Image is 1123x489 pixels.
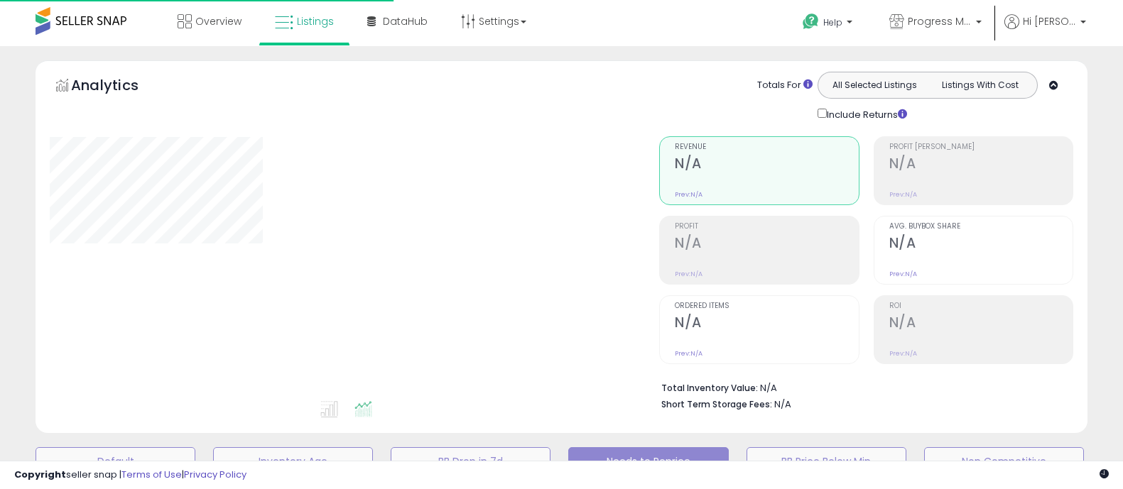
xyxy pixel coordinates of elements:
[661,378,1063,395] li: N/A
[889,223,1073,231] span: Avg. Buybox Share
[757,79,813,92] div: Totals For
[889,302,1073,310] span: ROI
[213,447,373,476] button: Inventory Age
[675,314,858,334] h2: N/A
[675,349,702,358] small: Prev: N/A
[927,76,1033,94] button: Listings With Cost
[1023,14,1076,28] span: Hi [PERSON_NAME]
[889,270,917,278] small: Prev: N/A
[675,155,858,175] h2: N/A
[924,447,1084,476] button: Non Competitive
[568,447,728,476] button: Needs to Reprice
[889,190,917,199] small: Prev: N/A
[675,270,702,278] small: Prev: N/A
[675,143,858,151] span: Revenue
[822,76,928,94] button: All Selected Listings
[661,398,772,410] b: Short Term Storage Fees:
[297,14,334,28] span: Listings
[184,468,246,481] a: Privacy Policy
[791,2,867,46] a: Help
[889,314,1073,334] h2: N/A
[391,447,550,476] button: BB Drop in 7d
[14,468,66,481] strong: Copyright
[807,106,924,122] div: Include Returns
[889,143,1073,151] span: Profit [PERSON_NAME]
[1004,14,1086,46] a: Hi [PERSON_NAME]
[823,16,842,28] span: Help
[36,447,195,476] button: Default
[675,223,858,231] span: Profit
[889,349,917,358] small: Prev: N/A
[747,447,906,476] button: BB Price Below Min
[383,14,428,28] span: DataHub
[121,468,182,481] a: Terms of Use
[14,468,246,482] div: seller snap | |
[774,397,791,411] span: N/A
[195,14,242,28] span: Overview
[675,190,702,199] small: Prev: N/A
[802,13,820,31] i: Get Help
[71,75,166,99] h5: Analytics
[889,235,1073,254] h2: N/A
[661,382,758,394] b: Total Inventory Value:
[675,302,858,310] span: Ordered Items
[889,155,1073,175] h2: N/A
[675,235,858,254] h2: N/A
[908,14,972,28] span: Progress Matters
